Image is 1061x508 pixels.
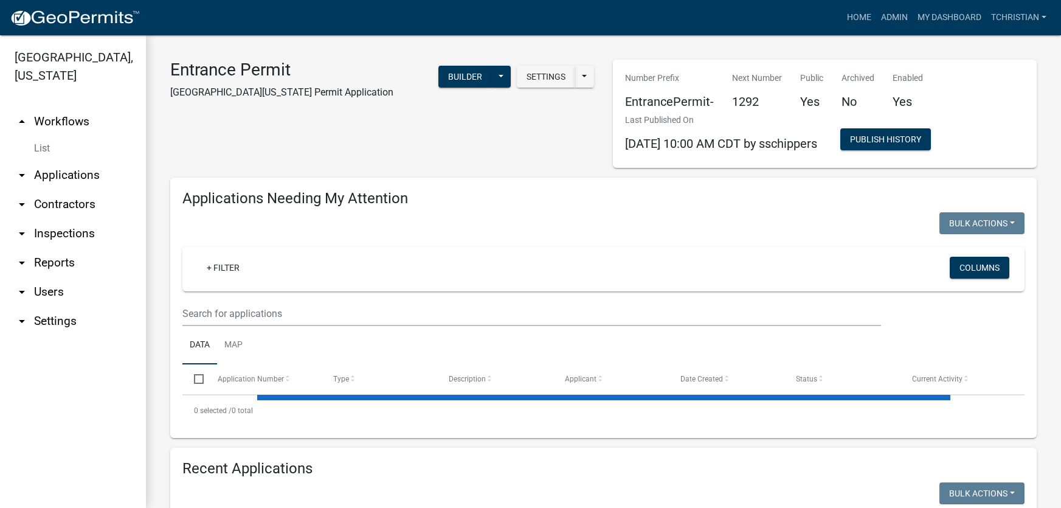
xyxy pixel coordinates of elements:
a: Data [182,326,217,365]
a: My Dashboard [913,6,986,29]
button: Settings [517,66,575,88]
button: Builder [438,66,492,88]
a: Home [842,6,876,29]
p: Archived [842,72,874,85]
i: arrow_drop_up [15,114,29,129]
span: Application Number [218,375,284,383]
i: arrow_drop_down [15,314,29,329]
button: Bulk Actions [939,212,1025,234]
div: 0 total [182,395,1025,426]
input: Search for applications [182,301,881,326]
i: arrow_drop_down [15,168,29,183]
span: [DATE] 10:00 AM CDT by sschippers [625,136,817,151]
i: arrow_drop_down [15,197,29,212]
span: Description [449,375,486,383]
h5: Yes [800,94,823,109]
h5: Yes [893,94,923,109]
button: Publish History [840,128,931,150]
button: Columns [950,257,1009,279]
i: arrow_drop_down [15,226,29,241]
p: Next Number [732,72,782,85]
a: tchristian [986,6,1051,29]
h3: Entrance Permit [170,60,393,80]
span: Date Created [680,375,723,383]
p: [GEOGRAPHIC_DATA][US_STATE] Permit Application [170,85,393,100]
a: Admin [876,6,913,29]
i: arrow_drop_down [15,285,29,299]
datatable-header-cell: Description [437,364,553,394]
span: 0 selected / [194,406,232,415]
h4: Applications Needing My Attention [182,190,1025,207]
datatable-header-cell: Status [784,364,900,394]
p: Public [800,72,823,85]
h5: 1292 [732,94,782,109]
datatable-header-cell: Date Created [669,364,784,394]
p: Enabled [893,72,923,85]
p: Last Published On [625,114,817,127]
wm-modal-confirm: Workflow Publish History [840,136,931,145]
datatable-header-cell: Type [322,364,437,394]
a: Map [217,326,250,365]
datatable-header-cell: Current Activity [900,364,1016,394]
h5: EntrancePermit- [625,94,714,109]
span: Applicant [565,375,596,383]
p: Number Prefix [625,72,714,85]
i: arrow_drop_down [15,256,29,270]
span: Status [796,375,817,383]
datatable-header-cell: Application Number [206,364,321,394]
button: Bulk Actions [939,482,1025,504]
h4: Recent Applications [182,460,1025,478]
h5: No [842,94,874,109]
a: + Filter [197,257,249,279]
span: Current Activity [912,375,963,383]
datatable-header-cell: Select [182,364,206,394]
span: Type [333,375,349,383]
datatable-header-cell: Applicant [553,364,669,394]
